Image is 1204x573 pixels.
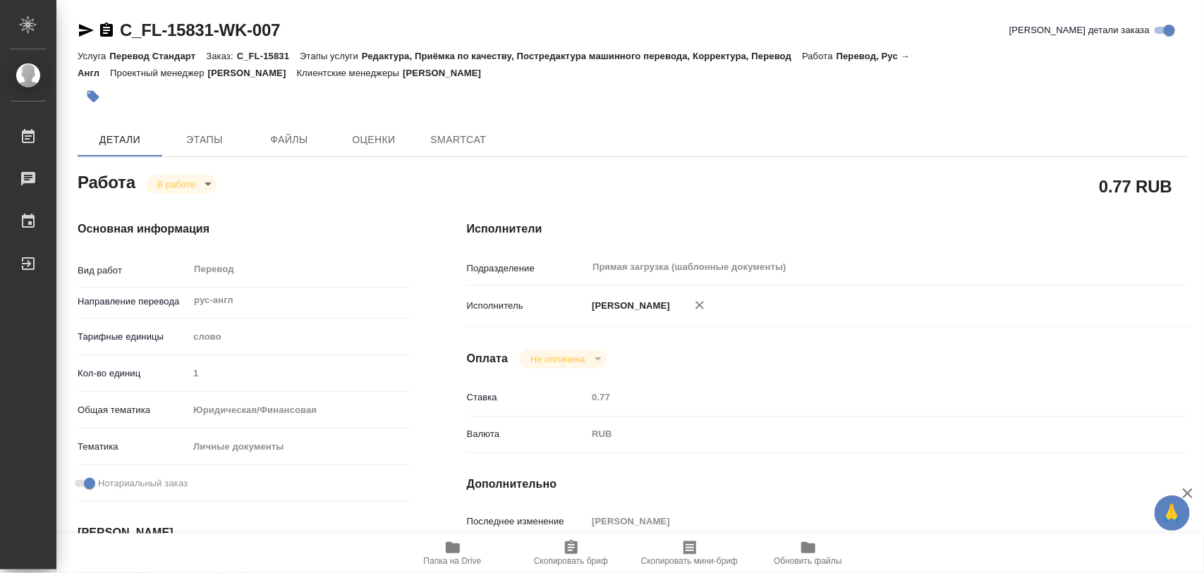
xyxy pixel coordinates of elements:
button: Обновить файлы [749,534,868,573]
p: C_FL-15831 [237,51,300,61]
p: [PERSON_NAME] [587,299,670,313]
span: 🙏 [1160,498,1184,528]
button: Добавить тэг [78,81,109,112]
button: Скопировать бриф [512,534,631,573]
p: Клиентские менеджеры [297,68,403,78]
h4: Оплата [467,350,509,367]
span: Нотариальный заказ [98,476,188,491]
p: Направление перевода [78,295,188,309]
p: Кол-во единиц [78,366,188,381]
a: C_FL-15831-WK-007 [120,20,280,39]
input: Пустое поле [587,387,1128,407]
span: Скопировать бриф [534,556,608,566]
p: Ставка [467,390,588,405]
span: Файлы [255,131,323,149]
h4: Основная информация [78,221,411,238]
p: Общая тематика [78,403,188,417]
button: Скопировать ссылку для ЯМессенджера [78,22,95,39]
span: Папка на Drive [424,556,482,566]
button: В работе [153,178,200,190]
h4: [PERSON_NAME] [78,524,411,541]
span: SmartCat [425,131,492,149]
div: Личные документы [188,435,410,459]
div: слово [188,325,410,349]
h4: Дополнительно [467,476,1188,493]
input: Пустое поле [587,511,1128,531]
p: [PERSON_NAME] [403,68,492,78]
div: В работе [519,350,606,369]
div: В работе [146,175,217,194]
p: Проектный менеджер [110,68,207,78]
div: Юридическая/Финансовая [188,398,410,422]
span: Этапы [171,131,238,149]
h2: 0.77 RUB [1099,174,1172,198]
p: Тематика [78,440,188,454]
p: Вид работ [78,264,188,278]
span: Детали [86,131,154,149]
button: Удалить исполнителя [684,290,715,321]
span: Скопировать мини-бриф [641,556,738,566]
h2: Работа [78,168,135,194]
span: [PERSON_NAME] детали заказа [1009,23,1150,37]
p: Заказ: [206,51,236,61]
p: [PERSON_NAME] [208,68,297,78]
p: Исполнитель [467,299,588,313]
div: RUB [587,422,1128,446]
p: Тарифные единицы [78,330,188,344]
input: Пустое поле [188,363,410,383]
p: Работа [802,51,837,61]
p: Этапы услуги [300,51,362,61]
p: Редактура, Приёмка по качеству, Постредактура машинного перевода, Корректура, Перевод [362,51,802,61]
p: Перевод Стандарт [109,51,206,61]
span: Оценки [340,131,408,149]
button: Скопировать мини-бриф [631,534,749,573]
button: Не оплачена [526,353,589,365]
button: Папка на Drive [394,534,512,573]
h4: Исполнители [467,221,1188,238]
span: Обновить файлы [774,556,842,566]
p: Последнее изменение [467,515,588,529]
button: Скопировать ссылку [98,22,115,39]
p: Подразделение [467,261,588,276]
p: Услуга [78,51,109,61]
button: 🙏 [1155,495,1190,531]
p: Валюта [467,427,588,441]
